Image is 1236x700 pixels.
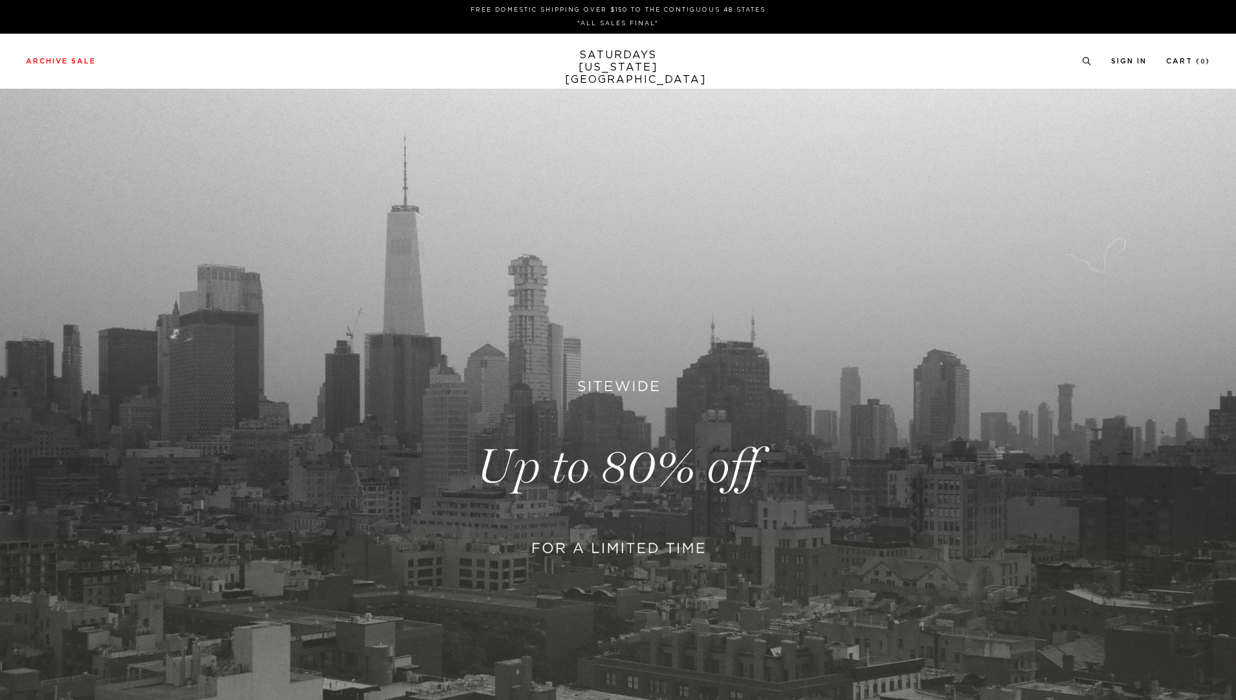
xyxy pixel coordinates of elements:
[1200,59,1206,65] small: 0
[1166,58,1210,65] a: Cart (0)
[1111,58,1147,65] a: Sign In
[31,5,1205,15] p: FREE DOMESTIC SHIPPING OVER $150 TO THE CONTIGUOUS 48 STATES
[565,49,672,86] a: SATURDAYS[US_STATE][GEOGRAPHIC_DATA]
[26,58,96,65] a: Archive Sale
[31,19,1205,28] p: *ALL SALES FINAL*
